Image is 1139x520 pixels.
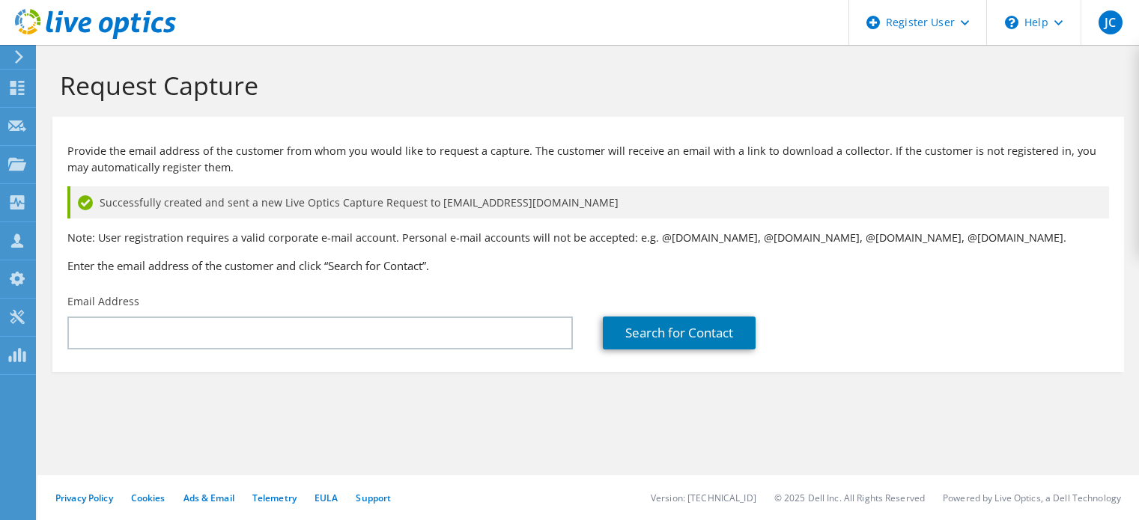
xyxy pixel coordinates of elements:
[315,492,338,504] a: EULA
[943,492,1121,504] li: Powered by Live Optics, a Dell Technology
[67,294,139,309] label: Email Address
[131,492,165,504] a: Cookies
[1099,10,1123,34] span: JC
[67,230,1109,246] p: Note: User registration requires a valid corporate e-mail account. Personal e-mail accounts will ...
[67,257,1109,274] h3: Enter the email address of the customer and click “Search for Contact”.
[183,492,234,504] a: Ads & Email
[55,492,113,504] a: Privacy Policy
[1005,16,1018,29] svg: \n
[356,492,391,504] a: Support
[774,492,925,504] li: © 2025 Dell Inc. All Rights Reserved
[100,195,619,211] span: Successfully created and sent a new Live Optics Capture Request to [EMAIL_ADDRESS][DOMAIN_NAME]
[252,492,297,504] a: Telemetry
[651,492,756,504] li: Version: [TECHNICAL_ID]
[67,143,1109,176] p: Provide the email address of the customer from whom you would like to request a capture. The cust...
[603,316,756,349] a: Search for Contact
[60,70,1109,101] h1: Request Capture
